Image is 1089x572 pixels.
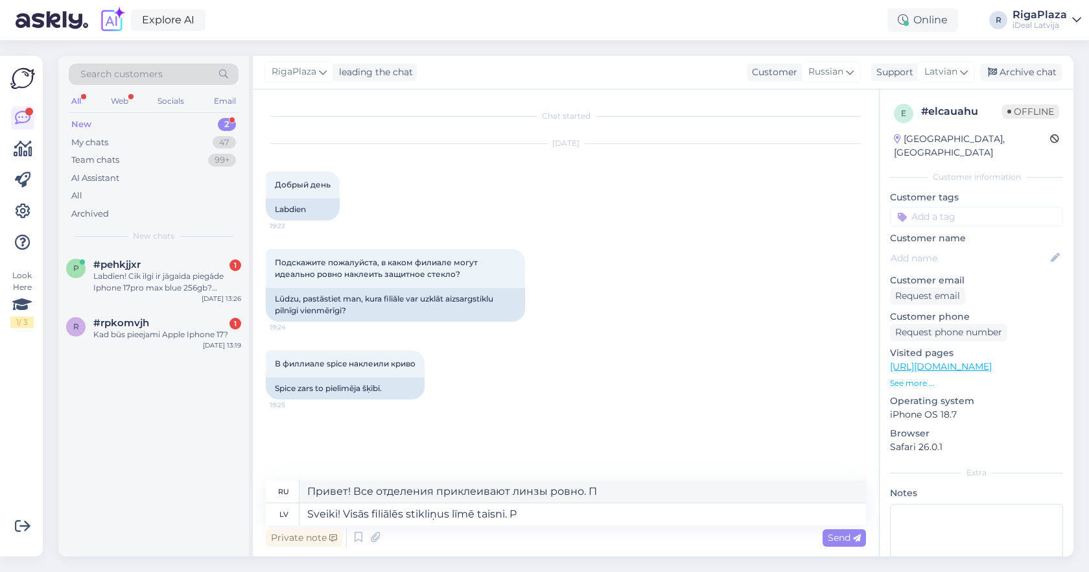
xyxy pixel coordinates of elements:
span: Offline [1002,104,1059,119]
div: 1 / 3 [10,316,34,328]
div: Customer [747,66,797,79]
span: Добрый день [275,180,331,189]
div: Archived [71,208,109,220]
div: Lūdzu, pastāstiet man, kura filiāle var uzklāt aizsargstiklu pilnīgi vienmērīgi? [266,288,525,322]
p: Notes [890,486,1063,500]
p: Customer tags [890,191,1063,204]
a: RigaPlazaiDeal Latvija [1013,10,1081,30]
p: Customer email [890,274,1063,287]
div: Chat started [266,110,866,122]
span: Russian [808,65,843,79]
div: 1 [229,259,241,271]
div: Request email [890,287,965,305]
p: Customer name [890,232,1063,245]
div: iDeal Latvija [1013,20,1067,30]
div: Online [887,8,958,32]
p: Customer phone [890,310,1063,324]
div: RigaPlaza [1013,10,1067,20]
span: 19:25 [270,400,318,410]
div: Request phone number [890,324,1007,341]
input: Add a tag [890,207,1063,226]
p: Operating system [890,394,1063,408]
div: My chats [71,136,108,149]
span: RigaPlaza [272,65,316,79]
span: Search customers [80,67,163,81]
img: explore-ai [99,6,126,34]
div: New [71,118,91,131]
span: #rpkomvjh [93,317,149,329]
div: Look Here [10,270,34,328]
div: All [69,93,84,110]
div: Kad būs pieejami Apple Iphone 17? [93,329,241,340]
span: e [901,108,906,118]
p: Visited pages [890,346,1063,360]
div: 2 [218,118,236,131]
span: r [73,322,79,331]
div: Private note [266,529,342,547]
span: #pehkjjxr [93,259,141,270]
div: Support [871,66,913,79]
div: lv [279,503,288,525]
div: ru [278,481,289,503]
div: Labdien! Cik ilgi ir jāgaida piegāde Iphone 17pro max blue 256gb? Paldies. [93,270,241,294]
div: Archive chat [980,64,1062,81]
div: leading the chat [334,66,413,79]
p: See more ... [890,377,1063,389]
div: Email [211,93,239,110]
div: # elcauahu [921,104,1002,119]
div: Socials [155,93,187,110]
span: Latvian [924,65,957,79]
div: [DATE] 13:19 [203,340,241,350]
p: Safari 26.0.1 [890,440,1063,454]
p: iPhone OS 18.7 [890,408,1063,422]
img: Askly Logo [10,66,35,91]
div: AI Assistant [71,172,119,185]
div: Web [108,93,131,110]
div: Extra [890,467,1063,479]
p: Browser [890,427,1063,440]
div: All [71,189,82,202]
span: В филлиале spice наклеили криво [275,359,416,368]
div: Labdien [266,198,340,220]
span: New chats [133,230,174,242]
div: Spice zars to pielīmēja šķībi. [266,377,425,399]
span: 19:24 [270,322,318,332]
div: R [989,11,1007,29]
span: p [73,263,79,273]
div: Team chats [71,154,119,167]
a: Explore AI [131,9,205,31]
textarea: Sveiki! Visās filiālēs stikliņus līmē taisni. P [299,503,866,525]
input: Add name [891,251,1048,265]
span: Send [828,532,861,543]
div: 47 [213,136,236,149]
textarea: Привет! Все отделения приклеивают линзы ровно. П [299,481,866,503]
div: [DATE] [266,137,866,149]
div: [DATE] 13:26 [202,294,241,304]
div: [GEOGRAPHIC_DATA], [GEOGRAPHIC_DATA] [894,132,1050,160]
div: 1 [229,318,241,329]
span: 19:22 [270,221,318,231]
a: [URL][DOMAIN_NAME] [890,361,992,372]
div: Customer information [890,171,1063,183]
div: 99+ [208,154,236,167]
span: Подскажите пожалуйста, в каком филиале могут идеально ровно наклеить защитное стекло? [275,257,480,279]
